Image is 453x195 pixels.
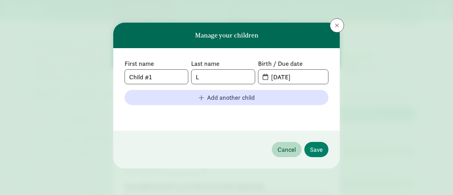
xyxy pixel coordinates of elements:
[258,59,328,68] label: Birth / Due date
[191,59,255,68] label: Last name
[267,70,328,84] input: MM-DD-YYYY
[207,93,255,102] span: Add another child
[310,145,323,154] span: Save
[272,142,302,157] button: Cancel
[195,32,258,39] h6: Manage your children
[125,90,328,105] button: Add another child
[304,142,328,157] button: Save
[125,59,188,68] label: First name
[277,145,296,154] span: Cancel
